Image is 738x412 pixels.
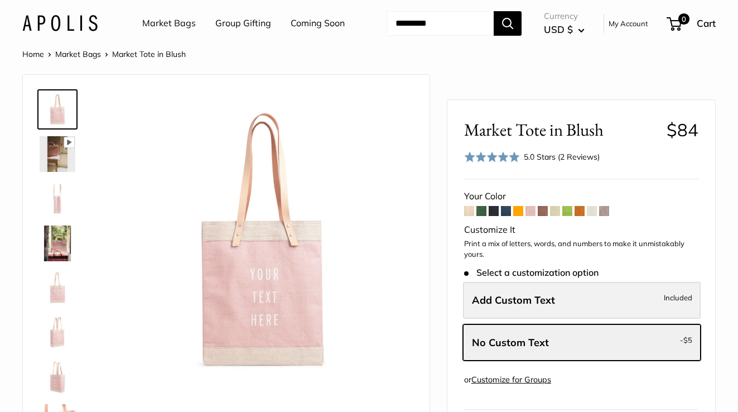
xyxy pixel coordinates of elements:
[463,282,701,319] label: Add Custom Text
[40,226,75,261] img: Market Tote in Blush
[291,15,345,32] a: Coming Soon
[464,149,600,165] div: 5.0 Stars (2 Reviews)
[40,136,75,172] img: Market Tote in Blush
[680,333,692,347] span: -
[22,47,186,61] nav: Breadcrumb
[464,119,658,140] span: Market Tote in Blush
[472,294,555,306] span: Add Custom Text
[55,49,101,59] a: Market Bags
[678,13,689,25] span: 0
[464,222,698,238] div: Customize It
[667,119,698,141] span: $84
[37,134,78,174] a: Market Tote in Blush
[544,21,585,39] button: USD $
[544,8,585,24] span: Currency
[40,360,75,395] img: Market Tote in Blush
[472,336,549,349] span: No Custom Text
[524,151,600,163] div: 5.0 Stars (2 Reviews)
[609,17,648,30] a: My Account
[494,11,522,36] button: Search
[464,238,698,260] p: Print a mix of letters, words, and numbers to make it unmistakably yours.
[664,291,692,304] span: Included
[668,15,716,32] a: 0 Cart
[697,17,716,29] span: Cart
[37,313,78,353] a: Market Tote in Blush
[112,92,413,392] img: Market Tote in Blush
[37,357,78,397] a: Market Tote in Blush
[464,188,698,205] div: Your Color
[37,179,78,219] a: Market Tote in Blush
[40,92,75,127] img: Market Tote in Blush
[464,372,551,387] div: or
[22,15,98,31] img: Apolis
[40,270,75,306] img: description_Seal of authenticity printed on the backside of every bag.
[112,49,186,59] span: Market Tote in Blush
[471,375,551,385] a: Customize for Groups
[215,15,271,32] a: Group Gifting
[387,11,494,36] input: Search...
[142,15,196,32] a: Market Bags
[37,223,78,264] a: Market Tote in Blush
[22,49,44,59] a: Home
[40,181,75,217] img: Market Tote in Blush
[544,23,573,35] span: USD $
[464,267,599,278] span: Select a customization option
[37,268,78,308] a: description_Seal of authenticity printed on the backside of every bag.
[37,89,78,130] a: Market Tote in Blush
[463,324,701,361] label: Leave Blank
[40,315,75,351] img: Market Tote in Blush
[683,336,692,344] span: $5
